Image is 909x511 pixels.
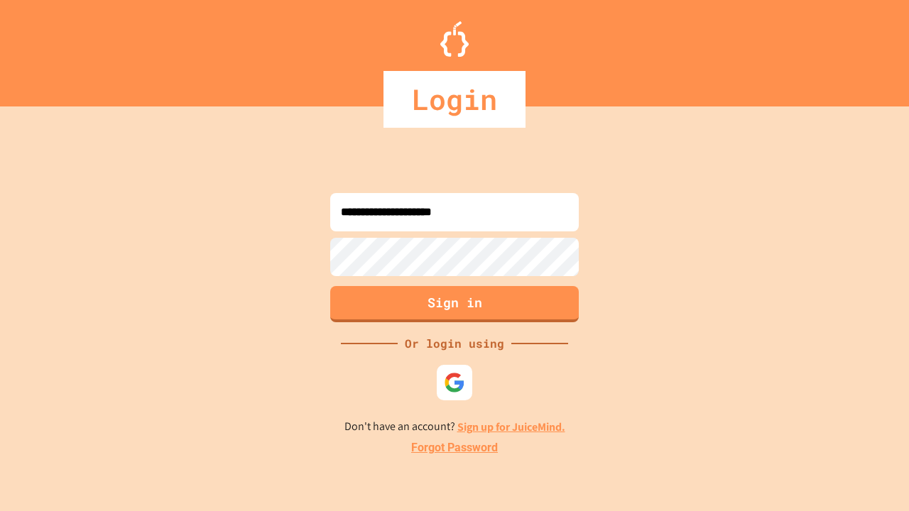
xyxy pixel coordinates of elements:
a: Forgot Password [411,439,498,456]
iframe: chat widget [791,392,895,453]
a: Sign up for JuiceMind. [457,419,565,434]
p: Don't have an account? [344,418,565,436]
img: google-icon.svg [444,372,465,393]
button: Sign in [330,286,579,322]
div: Login [383,71,526,128]
img: Logo.svg [440,21,469,57]
div: Or login using [398,335,511,352]
iframe: chat widget [849,454,895,497]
